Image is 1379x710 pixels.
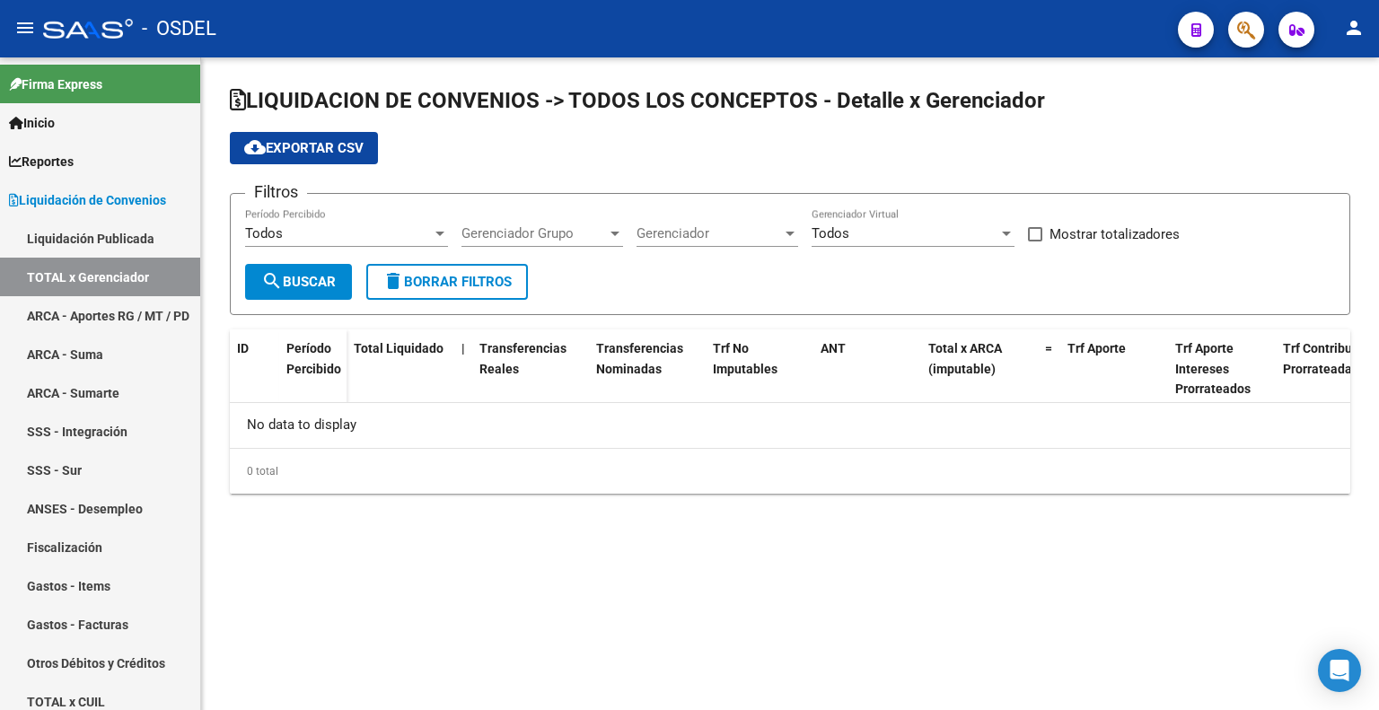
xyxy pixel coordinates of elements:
span: Trf Aporte [1067,341,1126,355]
span: Total Liquidado [354,341,444,355]
h3: Filtros [245,180,307,205]
mat-icon: search [261,270,283,292]
span: Firma Express [9,75,102,94]
span: ANT [821,341,846,355]
span: Período Percibido [286,341,341,376]
datatable-header-cell: Trf Aporte Intereses Prorrateados [1168,329,1276,408]
span: Trf Aporte Intereses Prorrateados [1175,341,1251,397]
button: Exportar CSV [230,132,378,164]
mat-icon: delete [382,270,404,292]
div: 0 total [230,449,1350,494]
datatable-header-cell: Transferencias Nominadas [589,329,706,408]
span: Trf No Imputables [713,341,777,376]
span: ID [237,341,249,355]
datatable-header-cell: = [1038,329,1060,408]
span: Trf Contribucion Prorrateada [1283,341,1376,376]
span: Todos [812,225,849,241]
span: LIQUIDACION DE CONVENIOS -> TODOS LOS CONCEPTOS - Detalle x Gerenciador [230,88,1045,113]
datatable-header-cell: | [454,329,472,408]
span: Buscar [261,274,336,290]
span: Exportar CSV [244,140,364,156]
span: Gerenciador [637,225,782,241]
datatable-header-cell: Total Liquidado [347,329,454,408]
button: Borrar Filtros [366,264,528,300]
datatable-header-cell: Trf No Imputables [706,329,813,408]
div: Open Intercom Messenger [1318,649,1361,692]
span: Inicio [9,113,55,133]
span: = [1045,341,1052,355]
span: | [461,341,465,355]
datatable-header-cell: Período Percibido [279,329,347,405]
span: Todos [245,225,283,241]
datatable-header-cell: Transferencias Reales [472,329,589,408]
mat-icon: person [1343,17,1365,39]
span: Transferencias Reales [479,341,567,376]
span: Total x ARCA (imputable) [928,341,1002,376]
span: Borrar Filtros [382,274,512,290]
datatable-header-cell: ID [230,329,279,405]
datatable-header-cell: Trf Aporte [1060,329,1168,408]
span: Gerenciador Grupo [461,225,607,241]
span: - OSDEL [142,9,216,48]
datatable-header-cell: Total x ARCA (imputable) [921,329,1038,408]
mat-icon: menu [14,17,36,39]
datatable-header-cell: ANT [813,329,921,408]
span: Liquidación de Convenios [9,190,166,210]
span: Reportes [9,152,74,171]
span: Mostrar totalizadores [1050,224,1180,245]
mat-icon: cloud_download [244,136,266,158]
div: No data to display [230,403,1350,448]
button: Buscar [245,264,352,300]
span: Transferencias Nominadas [596,341,683,376]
